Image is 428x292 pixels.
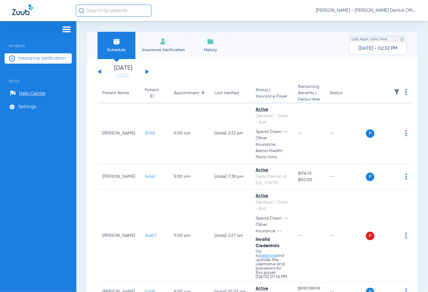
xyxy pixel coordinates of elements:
[105,72,141,78] a: [DATE]
[352,36,388,42] span: Last Appt. Sync Time:
[298,171,320,177] span: $916.15
[405,89,407,95] img: group-dot-blue.svg
[214,90,239,96] div: Last Verified
[79,8,84,13] img: Search Icon
[366,129,374,138] span: P
[169,164,210,190] td: 9:00 AM
[210,190,251,283] td: [DATE] 2:27 AM
[145,174,155,179] span: 14541
[105,65,141,78] li: [DATE]
[174,90,205,96] div: Appointment
[256,286,288,292] div: Active
[366,173,374,181] span: P
[62,26,71,33] img: hamburger-icon
[256,237,280,248] span: Invalid Credentials
[325,103,366,164] td: --
[405,233,407,239] img: group-dot-blue.svg
[251,84,293,103] th: Status |
[325,190,366,283] td: --
[400,37,404,41] img: last sync help info
[293,84,325,103] th: Remaining Benefits |
[160,38,167,45] img: Manual Insurance Verification
[169,103,210,164] td: 9:00 AM
[145,87,164,100] div: Patient ID
[256,129,288,135] span: Spend Down: --
[398,263,428,292] iframe: Chat Widget
[5,35,72,48] span: Patients
[98,103,140,164] td: [PERSON_NAME]
[18,104,36,110] span: Settings
[102,90,135,96] div: Patient Name
[256,135,288,161] span: Other Insurance: Aetna Health Plans Hmo
[256,193,288,199] div: Active
[210,164,251,190] td: [DATE] 7:38 PM
[214,90,246,96] div: Last Verified
[210,103,251,164] td: [DATE] 2:32 PM
[174,90,199,96] div: Appointment
[256,174,288,186] div: Delta Dental of [US_STATE]
[316,8,416,14] span: [PERSON_NAME] - [PERSON_NAME] Dental Office
[113,38,120,45] img: Schedule
[325,164,366,190] td: --
[256,249,288,279] p: Go to and update the username and password for this payer. [DATE] 07:16 PM.
[256,222,288,234] span: Other Insurance: --
[98,190,140,283] td: [PERSON_NAME]
[76,5,151,17] input: Search for patients
[298,286,320,292] span: $999,999.99
[98,164,140,190] td: [PERSON_NAME]
[256,93,288,100] span: Insurance Payer
[19,91,45,97] span: Help Center
[298,131,303,135] span: --
[366,232,374,240] span: P
[405,174,407,180] img: group-dot-blue.svg
[140,47,187,53] span: Insurance Verification
[394,89,400,95] img: filter.svg
[256,167,288,174] div: Active
[256,113,288,126] div: Dentical - Data - Bot
[196,47,225,53] span: History
[5,70,72,83] span: Setup
[298,234,303,238] span: --
[12,5,33,15] img: Zuub Logo
[145,234,157,238] span: 24607
[102,47,131,53] span: Schedule
[256,199,288,212] div: Dentical - Data - Bot
[169,190,210,283] td: 9:00 AM
[405,130,407,136] img: group-dot-blue.svg
[298,177,320,183] span: $50.00
[102,90,129,96] div: Patient Name
[145,87,159,100] div: Patient ID
[256,215,288,222] span: Spend Down: --
[256,107,288,113] div: Active
[260,254,276,258] a: Settings
[359,45,398,51] span: [DATE] - 02:32 PM
[145,131,155,135] span: 21140
[207,38,214,45] img: History
[298,96,320,103] span: Deductible
[325,84,366,103] th: Status
[10,91,45,97] a: Help Center
[18,55,66,61] span: Insurance Verification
